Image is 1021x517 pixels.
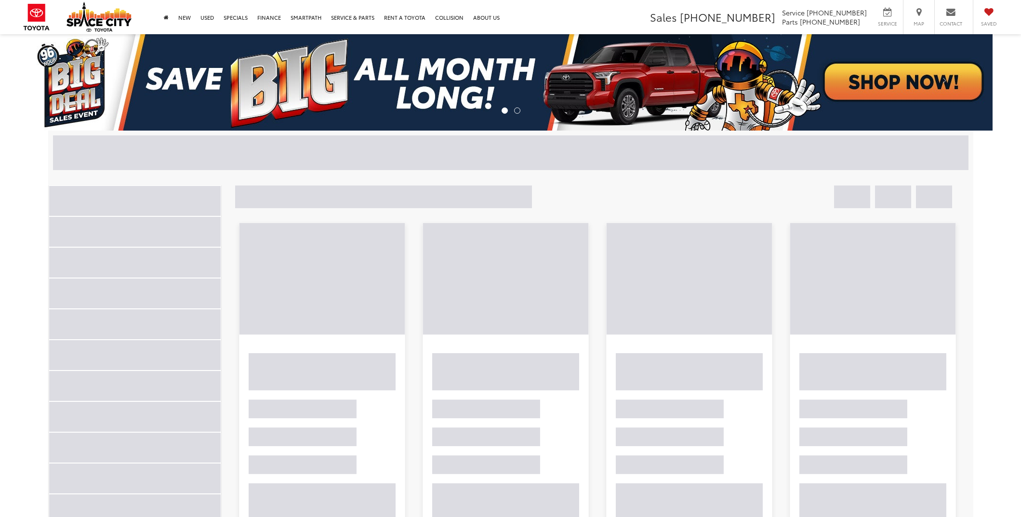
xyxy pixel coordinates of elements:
span: Contact [940,20,962,27]
span: Sales [650,9,677,25]
img: Space City Toyota [66,2,132,32]
span: [PHONE_NUMBER] [807,8,867,17]
span: Service [782,8,805,17]
img: Big Deal Sales Event [29,34,993,131]
span: Map [908,20,929,27]
span: Service [876,20,898,27]
span: [PHONE_NUMBER] [680,9,775,25]
span: Parts [782,17,798,27]
span: [PHONE_NUMBER] [800,17,860,27]
span: Saved [978,20,999,27]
